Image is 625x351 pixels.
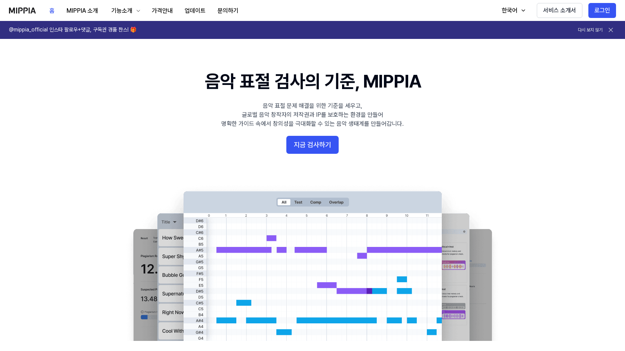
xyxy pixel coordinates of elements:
[205,69,421,94] h1: 음악 표절 검사의 기준, MIPPIA
[104,3,146,18] button: 기능소개
[9,7,36,13] img: logo
[286,136,339,154] button: 지금 검사하기
[179,0,212,21] a: 업데이트
[578,27,603,33] button: 다시 보지 않기
[110,6,134,15] div: 기능소개
[494,3,531,18] button: 한국어
[118,184,507,341] img: main Image
[61,3,104,18] button: MIPPIA 소개
[179,3,212,18] button: 업데이트
[537,3,582,18] button: 서비스 소개서
[500,6,519,15] div: 한국어
[43,0,61,21] a: 홈
[221,101,404,128] div: 음악 표절 문제 해결을 위한 기준을 세우고, 글로벌 음악 창작자의 저작권과 IP를 보호하는 환경을 만들어 명확한 가이드 속에서 창의성을 극대화할 수 있는 음악 생태계를 만들어...
[43,3,61,18] button: 홈
[588,3,616,18] button: 로그인
[146,3,179,18] button: 가격안내
[9,26,136,34] h1: @mippia_official 인스타 팔로우+댓글, 구독권 경품 찬스! 🎁
[212,3,244,18] button: 문의하기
